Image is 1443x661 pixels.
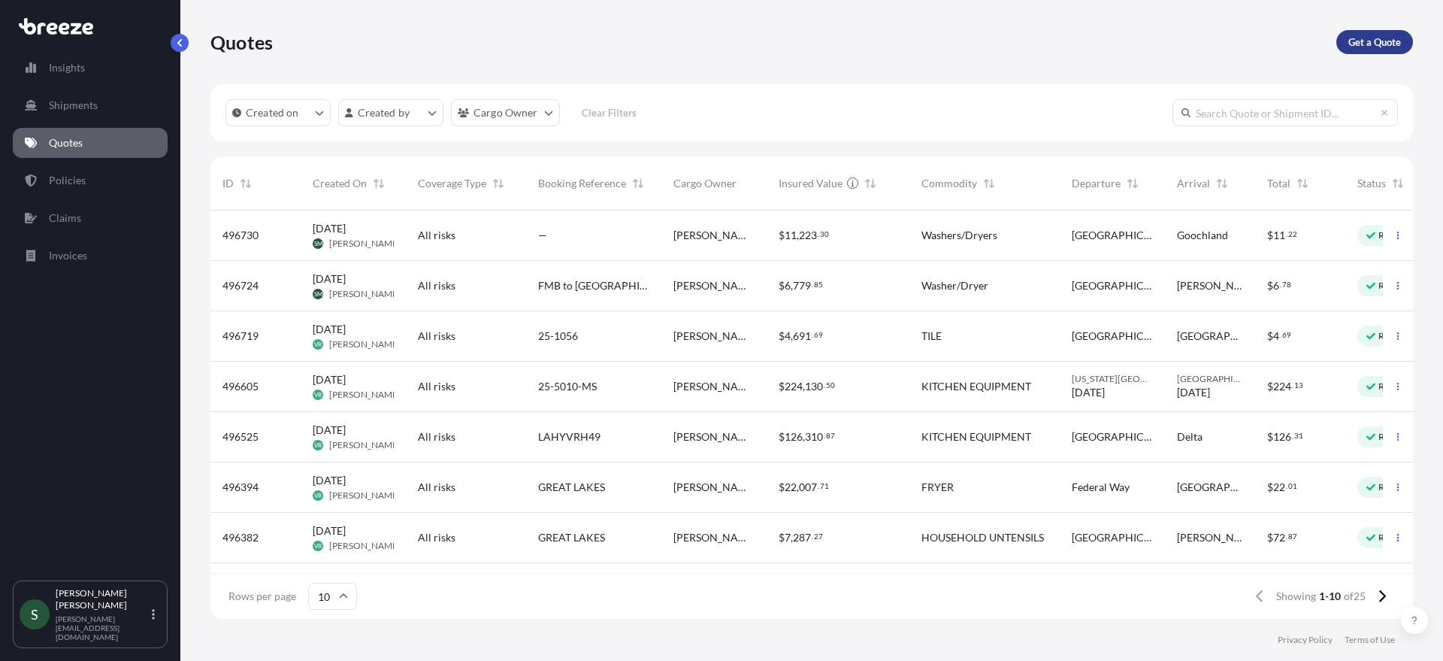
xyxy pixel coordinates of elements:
span: Washer/Dryer [921,278,988,293]
span: 496382 [222,530,259,545]
span: Status [1357,176,1386,191]
span: [DATE] [1177,385,1210,400]
span: , [797,482,799,493]
span: [PERSON_NAME] [329,288,401,300]
span: $ [779,432,785,442]
span: . [812,282,813,287]
span: [PERSON_NAME] Logistics [673,530,755,545]
span: 4 [1273,331,1279,341]
span: . [812,534,813,539]
span: [PERSON_NAME] [329,389,401,401]
a: Policies [13,165,168,196]
span: [PERSON_NAME] [329,439,401,451]
p: Insights [49,60,85,75]
span: 496730 [222,228,259,243]
span: Delta [1177,429,1202,444]
span: 30 [820,232,829,237]
p: Ready [1378,381,1404,393]
a: Terms of Use [1345,634,1395,646]
button: Sort [861,174,879,193]
p: Quotes [49,135,83,150]
span: FRYER [921,480,954,495]
span: [PERSON_NAME] [329,238,401,250]
span: 691 [793,331,811,341]
a: Insights [13,53,168,83]
span: 25-1056 [538,329,578,344]
span: 287 [793,532,811,543]
span: FMB to [GEOGRAPHIC_DATA], [GEOGRAPHIC_DATA] [538,278,649,293]
span: SM [314,236,322,251]
span: KITCHEN EQUIPMENT [921,429,1031,444]
span: $ [779,532,785,543]
span: 85 [814,282,823,287]
span: [GEOGRAPHIC_DATA] [1072,278,1153,293]
span: All risks [418,329,455,344]
p: Claims [49,211,81,226]
input: Search Quote or Shipment ID... [1172,99,1398,126]
span: 87 [826,433,835,438]
span: Federal Way [1072,480,1130,495]
span: 130 [805,381,823,392]
span: 496719 [222,329,259,344]
button: Sort [1213,174,1231,193]
p: Quotes [210,30,273,54]
p: Ready [1378,431,1404,443]
span: S [31,607,38,622]
span: . [1292,433,1293,438]
span: [DATE] [1072,385,1105,400]
span: [PERSON_NAME][GEOGRAPHIC_DATA] [1177,530,1243,545]
span: , [791,280,793,291]
span: 223 [799,230,817,241]
a: Privacy Policy [1278,634,1333,646]
span: [PERSON_NAME] Logistics [673,278,755,293]
span: 78 [1282,282,1291,287]
span: VR [314,488,322,503]
span: . [818,232,819,237]
button: Sort [237,174,255,193]
span: [US_STATE][GEOGRAPHIC_DATA] [1072,373,1153,385]
span: , [797,230,799,241]
span: 6 [785,280,791,291]
span: 4 [785,331,791,341]
span: Washers/Dryers [921,228,997,243]
span: 224 [1273,381,1291,392]
span: . [1286,484,1287,489]
span: [GEOGRAPHIC_DATA] [1072,429,1153,444]
span: [PERSON_NAME] Logistics [673,480,755,495]
span: 72 [1273,532,1285,543]
span: 779 [793,280,811,291]
a: Get a Quote [1336,30,1413,54]
span: , [803,381,805,392]
button: Sort [1389,174,1407,193]
a: Shipments [13,90,168,120]
p: Get a Quote [1348,35,1401,50]
button: createdOn Filter options [225,99,331,126]
button: Sort [370,174,388,193]
span: VR [314,387,322,402]
span: [DATE] [313,322,346,337]
span: KITCHEN EQUIPMENT [921,379,1031,394]
span: 496525 [222,429,259,444]
span: 31 [1294,433,1303,438]
span: . [1286,232,1287,237]
span: [GEOGRAPHIC_DATA] [1177,480,1243,495]
span: Departure [1072,176,1121,191]
span: Commodity [921,176,977,191]
a: Invoices [13,241,168,271]
span: $ [1267,532,1273,543]
span: 7 [785,532,791,543]
span: [GEOGRAPHIC_DATA] [1177,329,1243,344]
button: Clear Filters [567,101,652,125]
span: — [538,228,547,243]
span: [PERSON_NAME] Logistics [673,228,755,243]
p: Created on [246,105,299,120]
a: Quotes [13,128,168,158]
span: 27 [814,534,823,539]
p: [PERSON_NAME] [PERSON_NAME] [56,587,149,611]
button: Sort [1293,174,1311,193]
span: 22 [785,482,797,493]
span: All risks [418,530,455,545]
span: GREAT LAKES [538,530,605,545]
span: . [1286,534,1287,539]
